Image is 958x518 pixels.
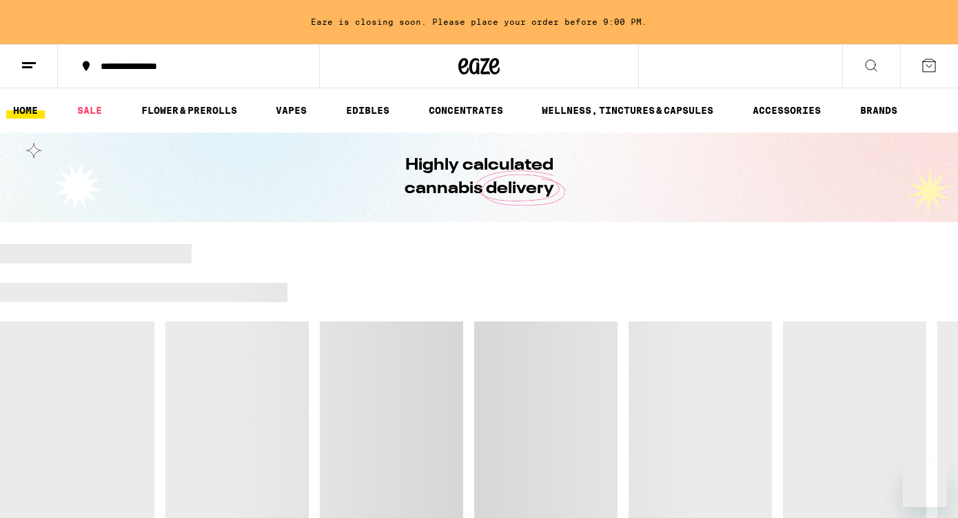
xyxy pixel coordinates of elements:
[422,102,510,119] a: CONCENTRATES
[746,102,828,119] a: ACCESSORIES
[365,154,593,201] h1: Highly calculated cannabis delivery
[134,102,244,119] a: FLOWER & PREROLLS
[6,102,45,119] a: HOME
[70,102,109,119] a: SALE
[853,102,904,119] a: BRANDS
[903,463,947,507] iframe: Button to launch messaging window
[339,102,396,119] a: EDIBLES
[535,102,720,119] a: WELLNESS, TINCTURES & CAPSULES
[269,102,314,119] a: VAPES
